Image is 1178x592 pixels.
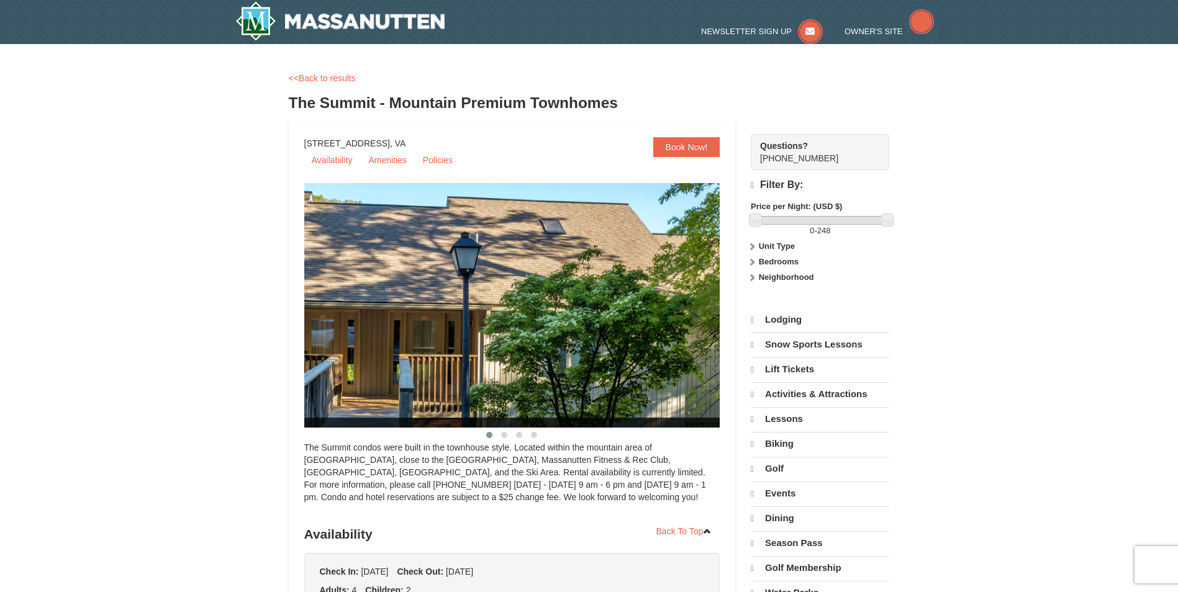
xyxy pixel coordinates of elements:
[760,141,808,151] strong: Questions?
[751,506,889,530] a: Dining
[751,457,889,480] a: Golf
[751,531,889,555] a: Season Pass
[751,202,842,211] strong: Price per Night: (USD $)
[817,226,831,235] span: 248
[648,522,720,540] a: Back To Top
[701,27,792,36] span: Newsletter Sign Up
[446,567,473,576] span: [DATE]
[845,27,903,36] span: Owner's Site
[304,441,720,516] div: The Summit condos were built in the townhouse style. Located within the mountain area of [GEOGRAP...
[653,137,720,157] a: Book Now!
[701,27,823,36] a: Newsletter Sign Up
[235,1,445,41] a: Massanutten Resort
[304,522,720,547] h3: Availability
[751,382,889,406] a: Activities & Attractions
[759,241,795,251] strong: Unit Type
[751,179,889,191] h4: Filter By:
[760,140,867,163] span: [PHONE_NUMBER]
[289,73,356,83] a: <<Back to results
[751,333,889,356] a: Snow Sports Lessons
[235,1,445,41] img: Massanutten Resort Logo
[759,257,799,266] strong: Bedrooms
[751,407,889,431] a: Lessons
[751,556,889,580] a: Golf Membership
[320,567,359,576] strong: Check In:
[845,27,934,36] a: Owner's Site
[810,226,814,235] span: 0
[751,357,889,381] a: Lift Tickets
[304,151,360,169] a: Availability
[751,482,889,505] a: Events
[361,151,414,169] a: Amenities
[361,567,388,576] span: [DATE]
[759,272,814,282] strong: Neighborhood
[751,225,889,237] label: -
[397,567,443,576] strong: Check Out:
[751,432,889,455] a: Biking
[289,91,890,115] h3: The Summit - Mountain Premium Townhomes
[304,183,751,428] img: 19219034-1-0eee7e00.jpg
[751,308,889,331] a: Lodging
[415,151,460,169] a: Policies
